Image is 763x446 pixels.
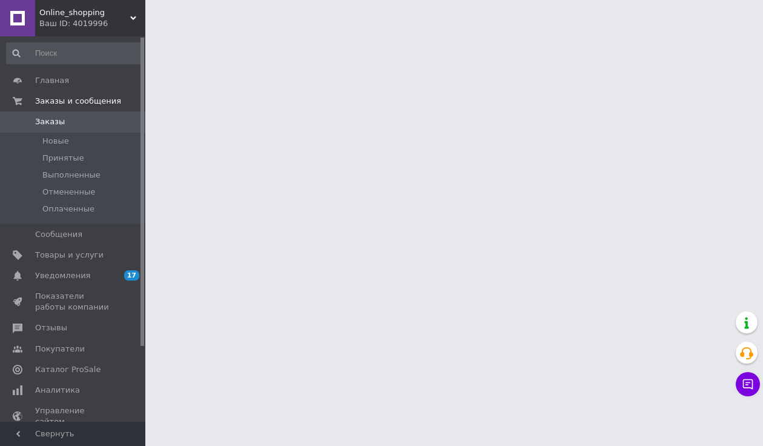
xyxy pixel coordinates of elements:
[42,136,69,147] span: Новые
[39,18,145,29] div: Ваш ID: 4019996
[35,250,104,261] span: Товары и услуги
[42,170,101,181] span: Выполненные
[124,270,139,281] span: 17
[35,344,85,354] span: Покупатели
[39,7,130,18] span: Online_shopping
[6,42,143,64] input: Поиск
[35,75,69,86] span: Главная
[35,385,80,396] span: Аналитика
[35,96,121,107] span: Заказы и сообщения
[736,372,760,396] button: Чат с покупателем
[35,322,67,333] span: Отзывы
[35,291,112,313] span: Показатели работы компании
[35,229,82,240] span: Сообщения
[35,405,112,427] span: Управление сайтом
[42,187,95,198] span: Отмененные
[42,153,84,164] span: Принятые
[42,204,94,215] span: Оплаченные
[35,116,65,127] span: Заказы
[35,270,90,281] span: Уведомления
[35,364,101,375] span: Каталог ProSale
